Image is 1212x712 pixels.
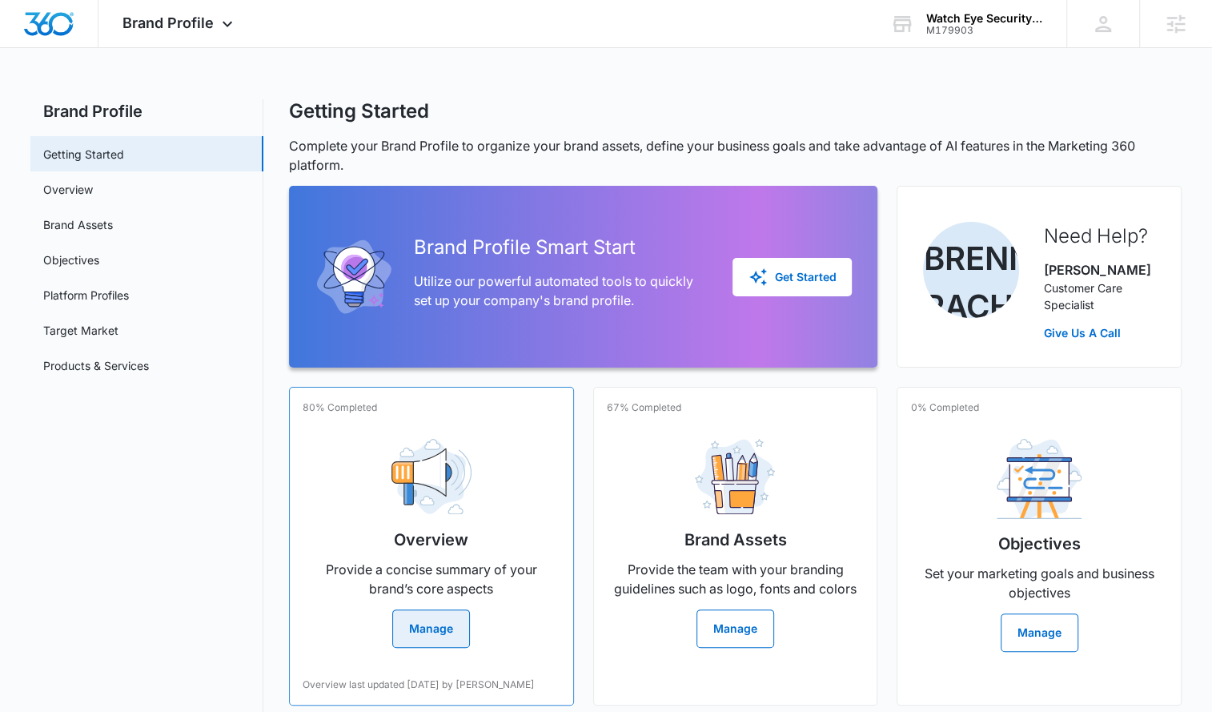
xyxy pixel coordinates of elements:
a: Objectives [43,251,99,268]
a: Products & Services [43,357,149,374]
p: 0% Completed [910,400,978,415]
h2: Need Help? [1043,222,1155,251]
div: account name [926,12,1043,25]
h1: Getting Started [289,99,429,123]
p: 80% Completed [303,400,377,415]
a: Brand Assets [43,216,113,233]
span: Brand Profile [122,14,214,31]
p: Customer Care Specialist [1043,280,1155,313]
p: Overview last updated [DATE] by [PERSON_NAME] [303,678,535,692]
a: Platform Profiles [43,287,129,304]
button: Manage [1001,613,1078,652]
a: Give Us A Call [1043,324,1155,341]
div: account id [926,25,1043,36]
h2: Brand Assets [684,528,786,552]
a: Target Market [43,322,118,339]
button: Get Started [732,258,852,296]
h2: Overview [394,528,468,552]
div: Get Started [748,268,836,287]
p: Complete your Brand Profile to organize your brand assets, define your business goals and take ad... [289,136,1182,175]
img: Brennan Rachman [923,222,1019,318]
p: Set your marketing goals and business objectives [910,564,1168,602]
p: [PERSON_NAME] [1043,260,1155,280]
p: Provide a concise summary of your brand’s core aspects [303,560,560,598]
p: Provide the team with your branding guidelines such as logo, fonts and colors [607,560,865,598]
p: Utilize our powerful automated tools to quickly set up your company's brand profile. [414,272,708,310]
h2: Objectives [998,532,1081,556]
a: 67% CompletedBrand AssetsProvide the team with your branding guidelines such as logo, fonts and c... [593,387,878,706]
button: Manage [392,609,470,648]
a: 80% CompletedOverviewProvide a concise summary of your brand’s core aspectsManageOverview last up... [289,387,574,706]
a: Getting Started [43,146,124,163]
h2: Brand Profile [30,99,263,123]
a: 0% CompletedObjectivesSet your marketing goals and business objectivesManage [897,387,1182,706]
p: 67% Completed [607,400,681,415]
h2: Brand Profile Smart Start [414,233,708,262]
a: Overview [43,181,93,198]
button: Manage [696,609,774,648]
